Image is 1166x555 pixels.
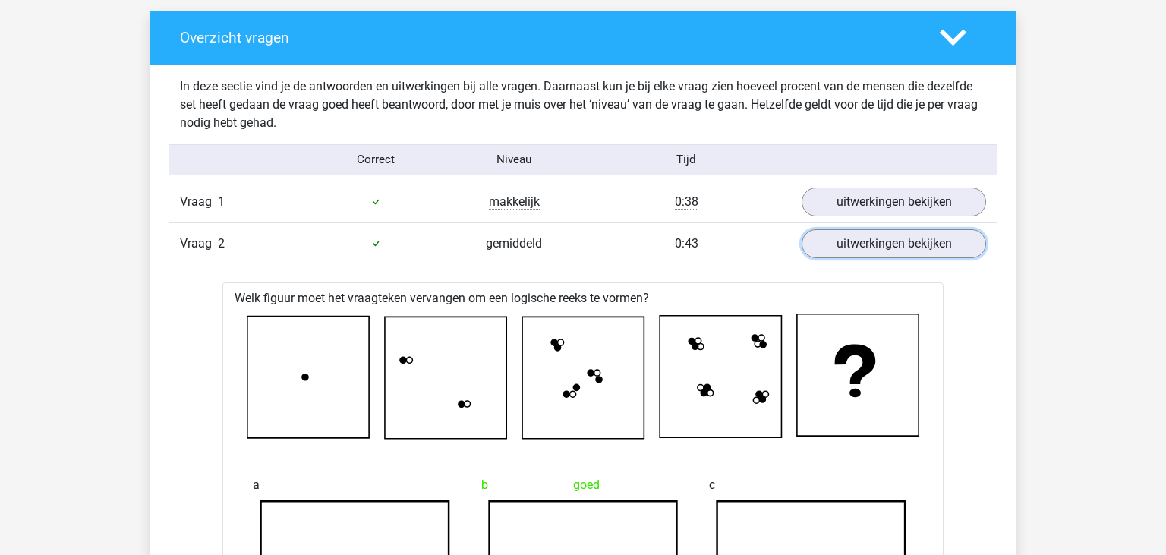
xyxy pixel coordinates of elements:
[307,151,446,169] div: Correct
[709,470,715,500] span: c
[481,470,685,500] div: goed
[253,470,260,500] span: a
[486,236,542,251] span: gemiddeld
[180,193,218,211] span: Vraag
[481,470,488,500] span: b
[169,77,997,132] div: In deze sectie vind je de antwoorden en uitwerkingen bij alle vragen. Daarnaast kun je bij elke v...
[180,29,917,46] h4: Overzicht vragen
[445,151,583,169] div: Niveau
[675,194,698,210] span: 0:38
[583,151,790,169] div: Tijd
[489,194,540,210] span: makkelijk
[218,194,225,209] span: 1
[218,236,225,251] span: 2
[675,236,698,251] span: 0:43
[180,235,218,253] span: Vraag
[802,229,986,258] a: uitwerkingen bekijken
[802,188,986,216] a: uitwerkingen bekijken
